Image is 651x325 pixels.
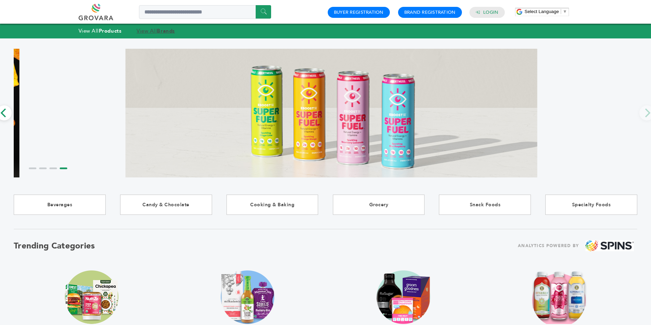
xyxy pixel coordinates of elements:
[79,27,122,34] a: View AllProducts
[518,242,579,250] span: ANALYTICS POWERED BY
[120,195,212,215] a: Candy & Chocolate
[39,167,47,169] li: Page dot 2
[139,5,271,19] input: Search a product or brand...
[226,195,318,215] a: Cooking & Baking
[14,195,106,215] a: Beverages
[439,195,531,215] a: Snack Foods
[65,270,118,324] img: claim_plant_based Trending Image
[545,195,637,215] a: Specialty Foods
[14,240,95,252] h2: Trending Categories
[563,9,567,14] span: ▼
[221,270,274,324] img: claim_dairy_free Trending Image
[532,270,587,324] img: claim_vegan Trending Image
[333,195,425,215] a: Grocery
[99,27,121,34] strong: Products
[483,9,498,15] a: Login
[125,44,537,182] img: Marketplace Top Banner 4
[49,167,57,169] li: Page dot 3
[157,27,175,34] strong: Brands
[137,27,175,34] a: View AllBrands
[525,9,567,14] a: Select Language​
[585,240,634,252] img: spins.png
[60,167,67,169] li: Page dot 4
[377,270,430,324] img: claim_ketogenic Trending Image
[404,9,456,15] a: Brand Registration
[334,9,384,15] a: Buyer Registration
[525,9,559,14] span: Select Language
[29,167,36,169] li: Page dot 1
